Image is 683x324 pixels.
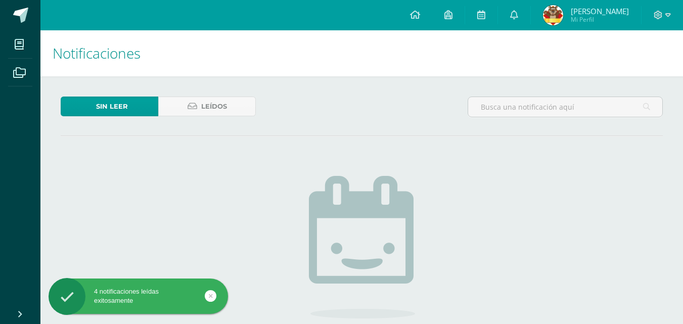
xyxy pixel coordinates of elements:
[543,5,563,25] img: 55cd4609078b6f5449d0df1f1668bde8.png
[571,15,629,24] span: Mi Perfil
[49,287,228,305] div: 4 notificaciones leídas exitosamente
[468,97,662,117] input: Busca una notificación aquí
[61,97,158,116] a: Sin leer
[53,43,141,63] span: Notificaciones
[158,97,256,116] a: Leídos
[571,6,629,16] span: [PERSON_NAME]
[309,176,415,318] img: no_activities.png
[96,97,128,116] span: Sin leer
[201,97,227,116] span: Leídos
